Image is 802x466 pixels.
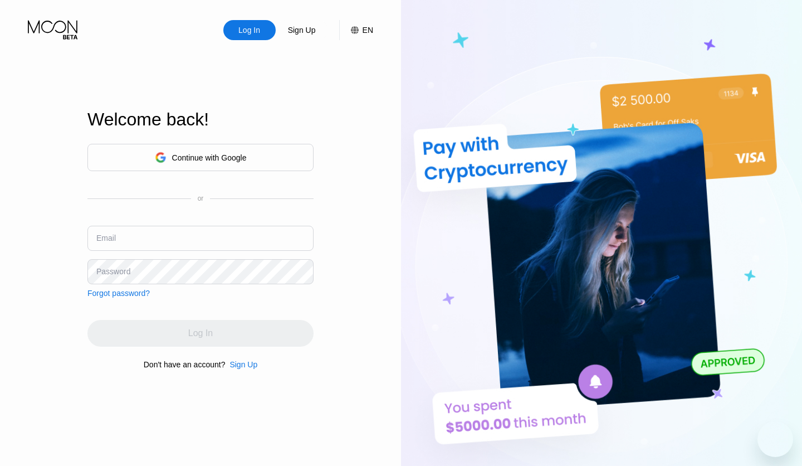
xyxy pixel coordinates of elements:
div: or [198,195,204,202]
div: Welcome back! [87,109,314,130]
div: Continue with Google [172,153,247,162]
div: Forgot password? [87,289,150,298]
div: EN [339,20,373,40]
div: Log In [237,25,261,36]
div: EN [363,26,373,35]
iframe: Button to launch messaging window [757,421,793,457]
div: Sign Up [225,360,257,369]
div: Sign Up [276,20,328,40]
div: Sign Up [229,360,257,369]
div: Email [96,234,116,242]
div: Sign Up [287,25,317,36]
div: Log In [223,20,276,40]
div: Password [96,267,130,276]
div: Continue with Google [87,144,314,171]
div: Don't have an account? [144,360,226,369]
